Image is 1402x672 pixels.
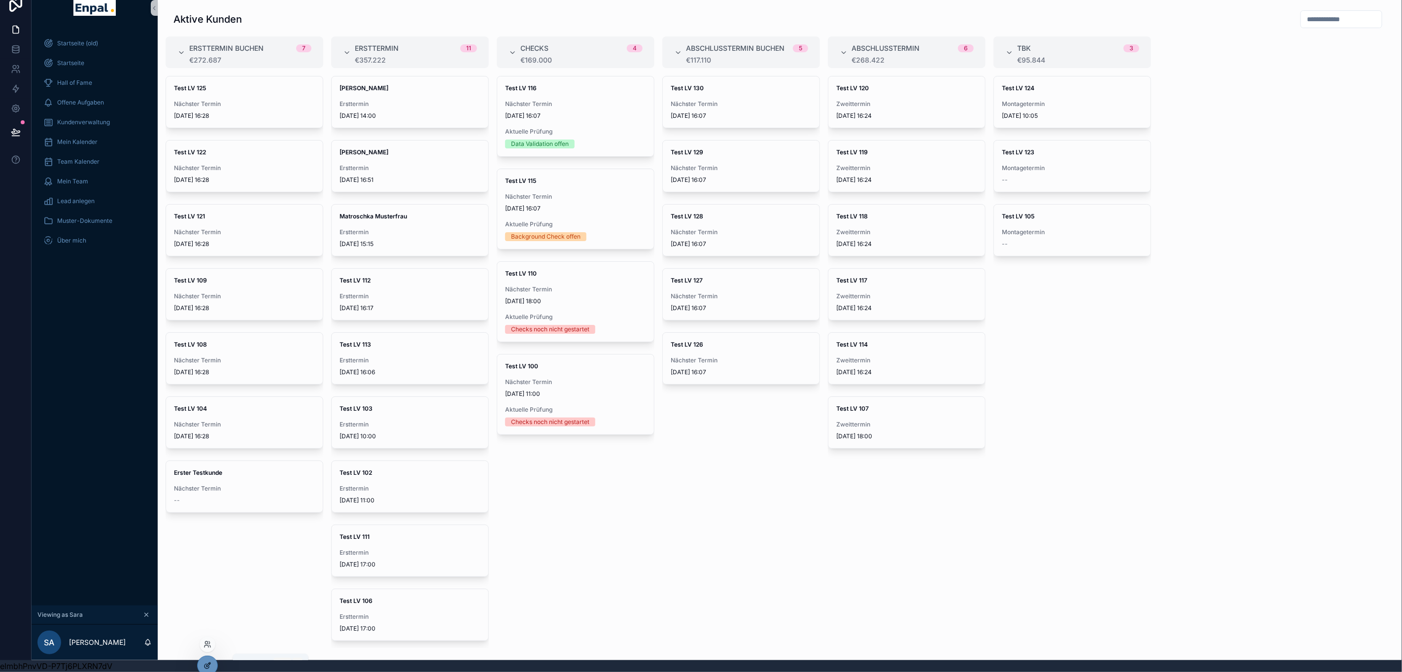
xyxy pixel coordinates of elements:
a: [PERSON_NAME]Ersttermin[DATE] 14:00 [331,76,489,128]
a: Test LV 123Montagetermin-- [993,140,1151,192]
a: Test LV 119Zweittermin[DATE] 16:24 [828,140,986,192]
span: Nächster Termin [174,292,315,300]
a: Über mich [37,232,152,249]
a: Test LV 107Zweittermin[DATE] 18:00 [828,396,986,449]
span: Montagetermin [1002,164,1143,172]
span: [DATE] 16:24 [836,176,977,184]
span: Muster-Dokumente [57,217,112,225]
span: [DATE] 15:15 [340,240,480,248]
span: Nächster Termin [671,292,812,300]
span: [DATE] 16:17 [340,304,480,312]
a: Test LV 112Ersttermin[DATE] 16:17 [331,268,489,320]
span: [DATE] 16:24 [836,112,977,120]
span: Ersttermin [340,549,480,557]
span: Checks [520,43,548,53]
a: Test LV 104Nächster Termin[DATE] 16:28 [166,396,323,449]
strong: Test LV 120 [836,84,869,92]
strong: Test LV 100 [505,362,538,370]
span: [DATE] 16:24 [836,368,977,376]
strong: Test LV 125 [174,84,206,92]
a: Team Kalender [37,153,152,171]
span: Montagetermin [1002,228,1143,236]
span: [DATE] 18:00 [505,297,646,305]
span: Ersttermin [355,43,399,53]
a: Mein Team [37,173,152,190]
span: Nächster Termin [505,378,646,386]
span: Lead anlegen [57,197,95,205]
span: [DATE] 16:28 [174,112,315,120]
h1: Aktive Kunden [173,12,242,26]
a: Test LV 121Nächster Termin[DATE] 16:28 [166,204,323,256]
div: 7 [302,44,306,52]
strong: Test LV 129 [671,148,703,156]
a: Lead anlegen [37,192,152,210]
span: [DATE] 11:00 [340,496,480,504]
span: Hall of Fame [57,79,92,87]
a: Offene Aufgaben [37,94,152,111]
span: Zweittermin [836,228,977,236]
span: [DATE] 18:00 [836,432,977,440]
a: Test LV 126Nächster Termin[DATE] 16:07 [662,332,820,385]
a: Test LV 116Nächster Termin[DATE] 16:07Aktuelle PrüfungData Validation offen [497,76,654,157]
a: Test LV 117Zweittermin[DATE] 16:24 [828,268,986,320]
span: Ersttermin [340,228,480,236]
a: Mein Kalender [37,133,152,151]
span: [DATE] 16:07 [671,304,812,312]
span: Startseite (old) [57,39,98,47]
a: Test LV 118Zweittermin[DATE] 16:24 [828,204,986,256]
a: Test LV 113Ersttermin[DATE] 16:06 [331,332,489,385]
a: Hall of Fame [37,74,152,92]
a: Test LV 110Nächster Termin[DATE] 18:00Aktuelle PrüfungChecks noch nicht gestartet [497,261,654,342]
a: Startseite (old) [37,35,152,52]
div: scrollable content [32,28,158,262]
div: €268.422 [852,56,974,64]
div: 6 [964,44,968,52]
p: [PERSON_NAME] [69,637,126,647]
a: Test LV 114Zweittermin[DATE] 16:24 [828,332,986,385]
span: Viewing as Sara [37,611,83,619]
strong: Test LV 110 [505,270,537,277]
span: Nächster Termin [671,228,812,236]
strong: Test LV 114 [836,341,868,348]
span: Offene Aufgaben [57,99,104,106]
a: Test LV 124Montagetermin[DATE] 10:05 [993,76,1151,128]
a: Test LV 127Nächster Termin[DATE] 16:07 [662,268,820,320]
span: Nächster Termin [174,356,315,364]
strong: Test LV 105 [1002,212,1034,220]
span: Zweittermin [836,421,977,428]
a: Test LV 109Nächster Termin[DATE] 16:28 [166,268,323,320]
div: €117.110 [686,56,808,64]
div: 4 [633,44,637,52]
strong: Test LV 104 [174,405,207,412]
strong: Test LV 123 [1002,148,1034,156]
strong: Test LV 128 [671,212,703,220]
span: [DATE] 16:28 [174,304,315,312]
span: Kundenverwaltung [57,118,110,126]
span: Montagetermin [1002,100,1143,108]
a: Test LV 102Ersttermin[DATE] 11:00 [331,460,489,513]
span: [DATE] 16:28 [174,240,315,248]
span: Zweittermin [836,100,977,108]
div: Checks noch nicht gestartet [511,325,589,334]
a: Test LV 100Nächster Termin[DATE] 11:00Aktuelle PrüfungChecks noch nicht gestartet [497,354,654,435]
span: [DATE] 16:28 [174,432,315,440]
span: [DATE] 16:06 [340,368,480,376]
span: -- [174,496,180,504]
strong: Matroschka Musterfrau [340,212,407,220]
span: Über mich [57,237,86,245]
span: Ersttermin [340,100,480,108]
a: Test LV 122Nächster Termin[DATE] 16:28 [166,140,323,192]
a: Test LV 115Nächster Termin[DATE] 16:07Aktuelle PrüfungBackground Check offen [497,169,654,249]
span: Mein Kalender [57,138,98,146]
span: Ersttermin [340,613,480,621]
span: Nächster Termin [174,228,315,236]
a: Test LV 106Ersttermin[DATE] 17:00 [331,589,489,641]
span: Aktuelle Prüfung [505,313,646,321]
span: [DATE] 16:24 [836,304,977,312]
strong: Test LV 118 [836,212,868,220]
span: SA [44,637,55,648]
span: Ersttermin [340,421,480,428]
span: [DATE] 16:07 [505,205,646,212]
span: [DATE] 16:51 [340,176,480,184]
strong: Erster Testkunde [174,469,222,476]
